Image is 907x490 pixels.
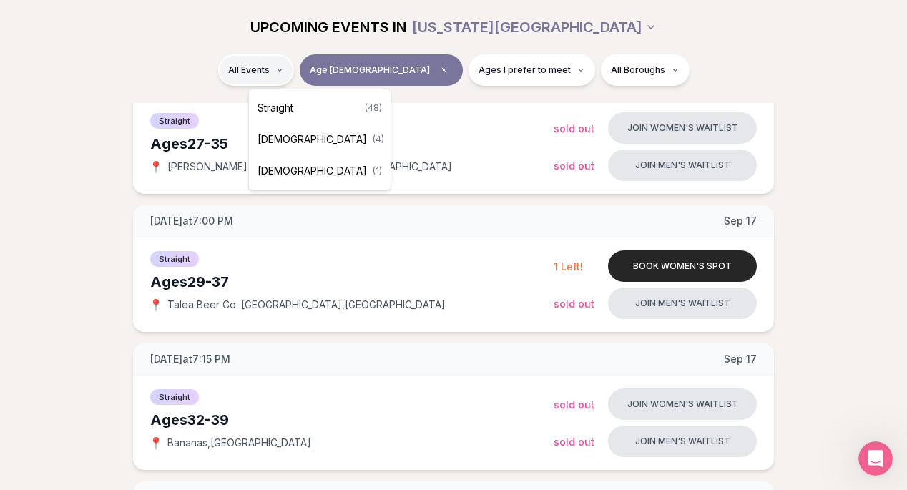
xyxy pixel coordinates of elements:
[373,165,382,177] span: ( 1 )
[258,164,367,178] span: [DEMOGRAPHIC_DATA]
[373,134,384,145] span: ( 4 )
[365,102,382,114] span: ( 48 )
[258,101,293,115] span: Straight
[858,441,893,476] iframe: Intercom live chat
[258,132,367,147] span: [DEMOGRAPHIC_DATA]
